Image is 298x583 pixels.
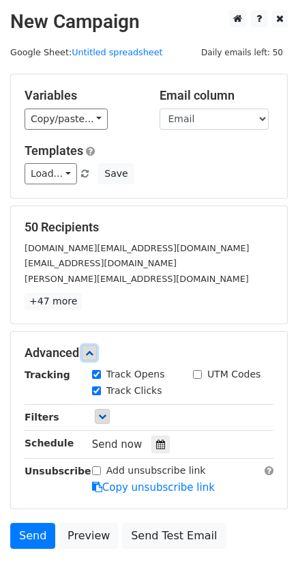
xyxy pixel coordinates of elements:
[230,517,298,583] iframe: Chat Widget
[106,384,162,398] label: Track Clicks
[207,367,260,382] label: UTM Codes
[25,438,74,449] strong: Schedule
[25,345,273,360] h5: Advanced
[25,274,249,284] small: [PERSON_NAME][EMAIL_ADDRESS][DOMAIN_NAME]
[196,45,288,60] span: Daily emails left: 50
[10,523,55,549] a: Send
[25,109,108,130] a: Copy/paste...
[25,293,82,310] a: +47 more
[25,369,70,380] strong: Tracking
[10,47,163,57] small: Google Sheet:
[98,163,134,184] button: Save
[25,88,139,103] h5: Variables
[25,220,273,235] h5: 50 Recipients
[106,464,206,478] label: Add unsubscribe link
[72,47,162,57] a: Untitled spreadsheet
[196,47,288,57] a: Daily emails left: 50
[25,258,177,268] small: [EMAIL_ADDRESS][DOMAIN_NAME]
[10,10,288,33] h2: New Campaign
[59,523,119,549] a: Preview
[92,481,215,494] a: Copy unsubscribe link
[25,163,77,184] a: Load...
[230,517,298,583] div: 聊天小工具
[25,143,83,158] a: Templates
[25,412,59,423] strong: Filters
[92,438,143,451] span: Send now
[106,367,165,382] label: Track Opens
[160,88,274,103] h5: Email column
[25,466,91,477] strong: Unsubscribe
[122,523,226,549] a: Send Test Email
[25,243,249,253] small: [DOMAIN_NAME][EMAIL_ADDRESS][DOMAIN_NAME]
